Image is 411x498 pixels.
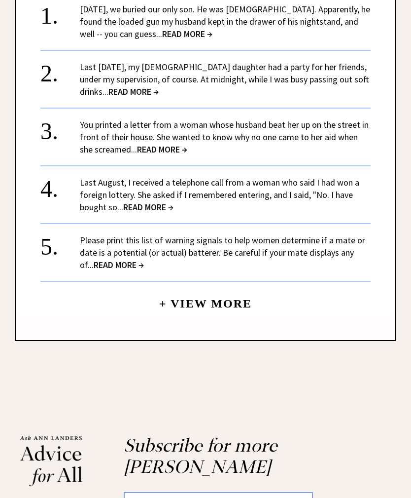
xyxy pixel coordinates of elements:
span: READ MORE → [94,260,144,271]
a: Last August, I received a telephone call from a woman who said I had won a foreign lottery. She a... [80,177,359,213]
a: You printed a letter from a woman whose husband beat her up on the street in front of their house... [80,119,369,155]
div: 3. [40,119,80,137]
a: [DATE], we buried our only son. He was [DEMOGRAPHIC_DATA]. Apparently, he found the loaded gun my... [80,4,370,40]
div: 4. [40,177,80,195]
span: READ MORE → [123,202,173,213]
span: READ MORE → [137,144,187,155]
a: Last [DATE], my [DEMOGRAPHIC_DATA] daughter had a party for her friends, under my supervision, of... [80,62,369,98]
a: Please print this list of warning signals to help women determine if a mate or date is a potentia... [80,235,365,271]
img: Ann%20Landers%20footer%20logo_small.png [20,435,83,488]
span: READ MORE → [162,29,212,40]
a: + View More [159,289,252,310]
div: 5. [40,234,80,253]
span: READ MORE → [108,86,159,98]
div: 1. [40,3,80,22]
div: 2. [40,61,80,79]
